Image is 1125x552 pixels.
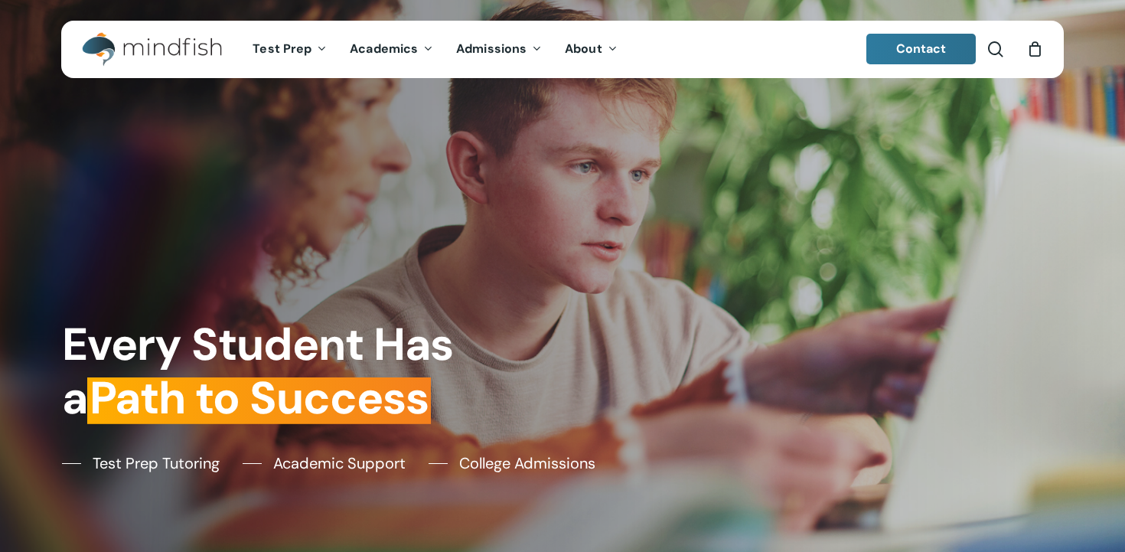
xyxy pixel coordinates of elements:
[241,21,628,78] nav: Main Menu
[350,41,418,57] span: Academics
[565,41,602,57] span: About
[93,452,220,475] span: Test Prep Tutoring
[459,452,595,475] span: College Admissions
[241,43,338,56] a: Test Prep
[445,43,553,56] a: Admissions
[866,34,977,64] a: Contact
[273,452,406,475] span: Academic Support
[253,41,311,57] span: Test Prep
[896,41,947,57] span: Contact
[61,21,1064,78] header: Main Menu
[62,452,220,475] a: Test Prep Tutoring
[553,43,629,56] a: About
[243,452,406,475] a: Academic Support
[456,41,527,57] span: Admissions
[62,318,553,426] h1: Every Student Has a
[1024,451,1104,531] iframe: Chatbot
[429,452,595,475] a: College Admissions
[87,369,431,427] em: Path to Success
[1026,41,1043,57] a: Cart
[338,43,445,56] a: Academics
